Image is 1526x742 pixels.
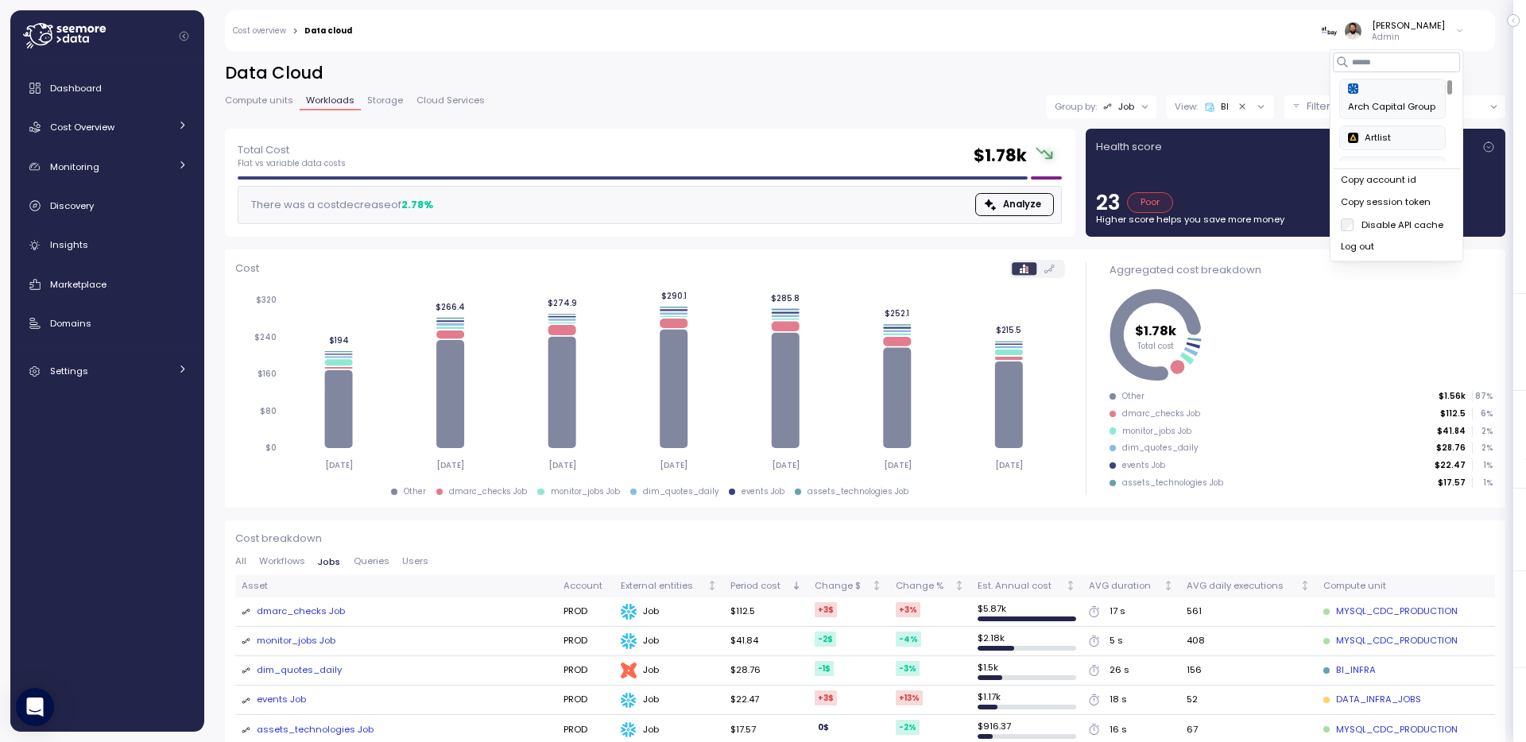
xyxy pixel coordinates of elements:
[257,634,335,648] a: monitor_jobs Job
[1439,391,1466,402] p: $1.56k
[808,486,908,497] div: assets_technologies Job
[1437,426,1466,437] p: $41.84
[1180,686,1317,715] td: 52
[1307,99,1330,114] p: Filter
[551,486,620,497] div: monitor_jobs Job
[971,574,1083,597] th: Est. Annual costNot sorted
[1341,195,1452,210] div: Copy session token
[1473,442,1492,454] p: 2 %
[50,199,94,212] span: Discovery
[1110,262,1493,278] div: Aggregated cost breakdown
[235,531,1495,547] p: Cost breakdown
[304,27,352,35] div: Data cloud
[724,627,809,656] td: $41.84
[724,597,809,627] td: $112.5
[883,460,911,470] tspan: [DATE]
[1122,426,1191,437] div: monitor_jobs Job
[50,121,114,133] span: Cost Overview
[233,27,286,35] a: Cost overview
[17,269,198,300] a: Marketplace
[17,190,198,222] a: Discovery
[978,579,1063,593] div: Est. Annual cost
[1175,100,1198,113] p: View:
[401,197,433,213] div: 2.78 %
[17,151,198,183] a: Monitoring
[1341,240,1452,254] div: Log out
[1096,139,1162,155] p: Health score
[971,627,1083,656] td: $ 2.18k
[17,111,198,143] a: Cost Overview
[404,486,426,497] div: Other
[1127,192,1174,213] div: Poor
[896,661,920,676] div: -3 %
[975,193,1054,216] button: Analyze
[1180,574,1317,597] th: AVG daily executionsNot sorted
[1372,19,1445,32] div: [PERSON_NAME]
[1003,194,1041,215] span: Analyze
[1110,634,1123,648] div: 5 s
[621,693,717,709] div: Job
[1438,477,1466,489] p: $17.57
[1096,213,1495,226] p: Higher score helps you save more money
[557,597,614,627] td: PROD
[974,145,1027,168] h2: $ 1.78k
[1180,597,1317,627] td: 561
[50,238,88,251] span: Insights
[50,278,107,291] span: Marketplace
[258,369,277,379] tspan: $160
[367,96,403,105] span: Storage
[292,26,298,37] div: >
[742,486,784,497] div: events Job
[354,557,389,566] span: Queries
[1180,627,1317,656] td: 408
[1089,579,1160,593] div: AVG duration
[896,632,921,647] div: -4 %
[1083,574,1180,597] th: AVG durationNot sorted
[621,722,717,738] div: Job
[1055,100,1097,113] p: Group by:
[174,30,194,42] button: Collapse navigation
[557,656,614,686] td: PROD
[621,633,717,649] div: Job
[1122,477,1223,489] div: assets_technologies Job
[1323,634,1458,648] a: MYSQL_CDC_PRODUCTION
[402,557,428,566] span: Users
[996,325,1021,335] tspan: $215.5
[724,686,809,715] td: $22.47
[643,486,718,497] div: dim_quotes_daily
[449,486,527,497] div: dmarc_checks Job
[1323,693,1421,707] a: DATA_INFRA_JOBS
[1473,477,1492,489] p: 1 %
[1473,408,1492,419] p: 6 %
[1235,99,1249,114] button: Clear value
[815,661,834,676] div: -1 $
[791,580,802,591] div: Sorted descending
[995,460,1023,470] tspan: [DATE]
[1110,663,1129,678] div: 26 s
[1284,95,1375,118] div: Filter
[436,460,464,470] tspan: [DATE]
[1323,663,1376,678] a: BI_INFRA
[1323,723,1458,737] a: MYSQL_CDC_PRODUCTION
[954,580,965,591] div: Not sorted
[660,460,687,470] tspan: [DATE]
[557,686,614,715] td: PROD
[260,406,277,416] tspan: $80
[896,720,920,735] div: -2 %
[1349,83,1359,94] img: 68790ce639d2d68da1992664.PNG
[1122,408,1200,419] div: dmarc_checks Job
[1321,22,1338,39] img: 676124322ce2d31a078e3b71.PNG
[621,663,717,678] div: Job
[50,365,88,377] span: Settings
[564,579,608,593] div: Account
[1096,192,1121,213] p: 23
[815,602,837,617] div: +3 $
[328,335,348,346] tspan: $194
[238,142,346,158] p: Total Cost
[896,579,951,593] div: Change %
[416,96,485,105] span: Cloud Services
[1349,131,1438,145] div: Artlist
